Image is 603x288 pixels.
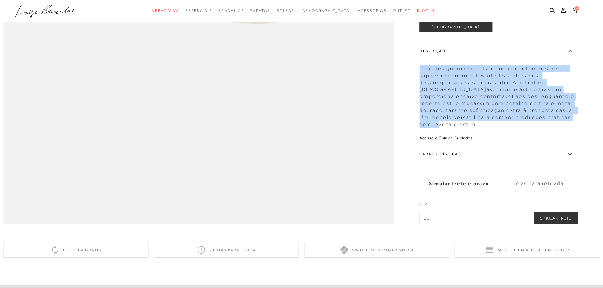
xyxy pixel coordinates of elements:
a: categoryNavScreenReaderText [152,5,179,17]
span: Outlet [393,9,411,13]
label: CEP [419,201,578,210]
div: 5% off para pagar no PIX [304,242,449,258]
button: ADICIONAR À [GEOGRAPHIC_DATA] [419,17,492,32]
span: BLOG LB [417,9,435,13]
span: Bolsas [277,9,294,13]
label: Características [419,145,578,163]
input: CEP [419,212,578,224]
label: Descrição [419,42,578,60]
a: categoryNavScreenReaderText [277,5,294,17]
div: Parcele em até 6x sem juros* [455,242,600,258]
a: categoryNavScreenReaderText [358,5,386,17]
a: categoryNavScreenReaderText [218,5,244,17]
span: Essenciais [185,9,212,13]
span: Acessórios [358,9,386,13]
a: Acesse o Guia de Cuidados [419,135,473,140]
div: 30 dias para troca [154,242,299,258]
a: categoryNavScreenReaderText [250,5,270,17]
button: Simular Frete [534,212,578,224]
button: 0 [570,7,579,15]
div: 1ª troca grátis [3,242,148,258]
label: Simular frete e prazo [419,175,499,192]
span: Sandálias [218,9,244,13]
div: Com design minimalista e toque contemporâneo, o slipper em couro off-white traz elegância descomp... [419,62,578,128]
a: categoryNavScreenReaderText [185,5,212,17]
span: Sapatos [250,9,270,13]
span: ADICIONAR À [GEOGRAPHIC_DATA] [420,19,492,30]
span: 0 [575,6,579,11]
span: Verão Viva [152,9,179,13]
a: categoryNavScreenReaderText [393,5,411,17]
a: noSubCategoriesText [300,5,351,17]
span: [DEMOGRAPHIC_DATA] [300,9,351,13]
label: Lojas para retirada [499,175,578,192]
a: BLOG LB [417,5,435,17]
